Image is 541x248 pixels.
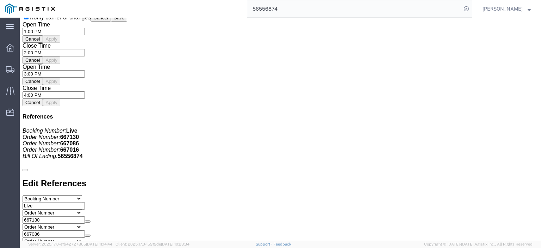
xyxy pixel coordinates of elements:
a: Feedback [273,242,291,246]
input: Search for shipment number, reference number [247,0,461,17]
span: Jesse Jordan [483,5,523,13]
span: [DATE] 10:23:34 [161,242,189,246]
span: [DATE] 11:14:44 [86,242,112,246]
span: Client: 2025.17.0-159f9de [116,242,189,246]
span: Copyright © [DATE]-[DATE] Agistix Inc., All Rights Reserved [424,241,533,247]
span: Server: 2025.17.0-efb42727865 [28,242,112,246]
iframe: FS Legacy Container [20,18,541,241]
button: [PERSON_NAME] [482,5,531,13]
img: logo [5,4,55,14]
a: Support [256,242,273,246]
